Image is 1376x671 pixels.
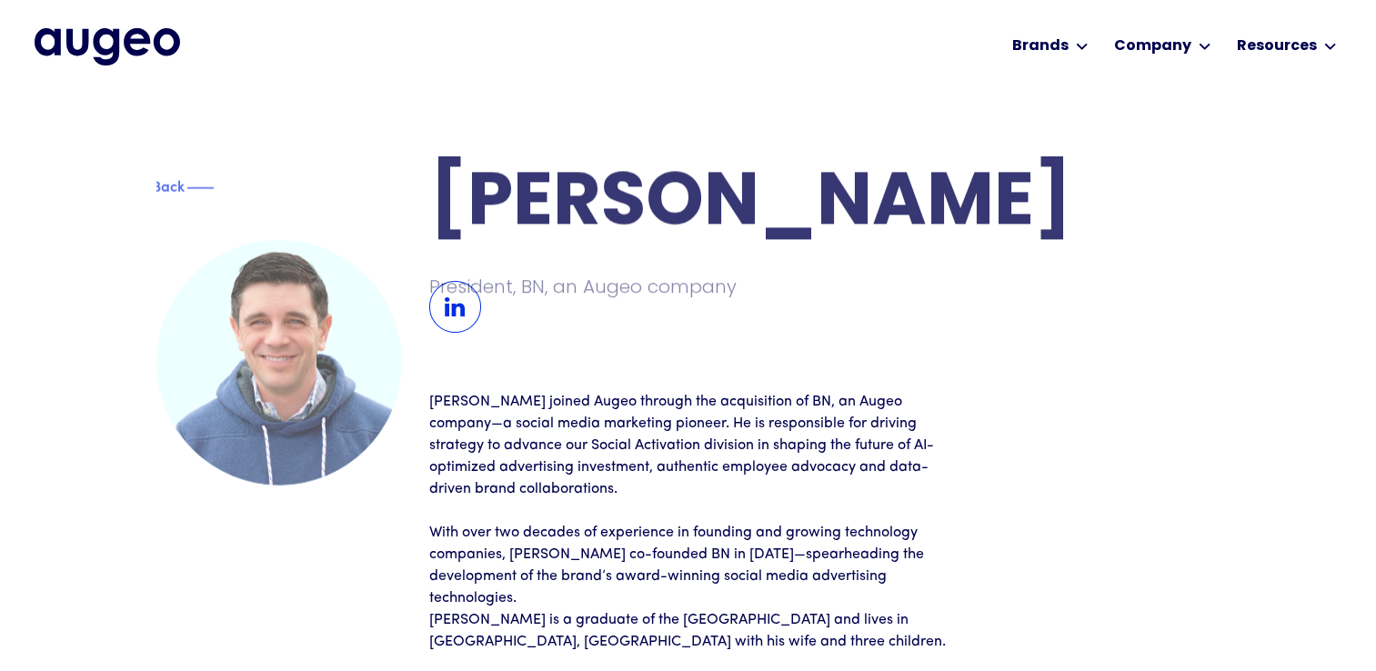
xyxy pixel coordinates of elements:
[429,522,948,609] p: With over two decades of experience in founding and growing technology companies, [PERSON_NAME] c...
[152,174,185,195] div: Back
[186,176,214,198] img: Blue decorative line
[429,274,953,299] div: President, BN, an Augeo company
[429,281,481,333] img: LinkedIn Icon
[156,178,234,197] a: Blue text arrowBackBlue decorative line
[35,28,180,65] img: Augeo's full logo in midnight blue.
[429,391,948,500] p: [PERSON_NAME] joined Augeo through the acquisition of BN, an Augeo company—a social media marketi...
[429,609,948,653] p: [PERSON_NAME] is a graduate of the [GEOGRAPHIC_DATA] and lives in [GEOGRAPHIC_DATA], [GEOGRAPHIC_...
[35,28,180,65] a: home
[429,168,1220,242] h1: [PERSON_NAME]
[1012,35,1069,57] div: Brands
[1114,35,1191,57] div: Company
[429,500,948,522] p: ‍
[1237,35,1317,57] div: Resources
